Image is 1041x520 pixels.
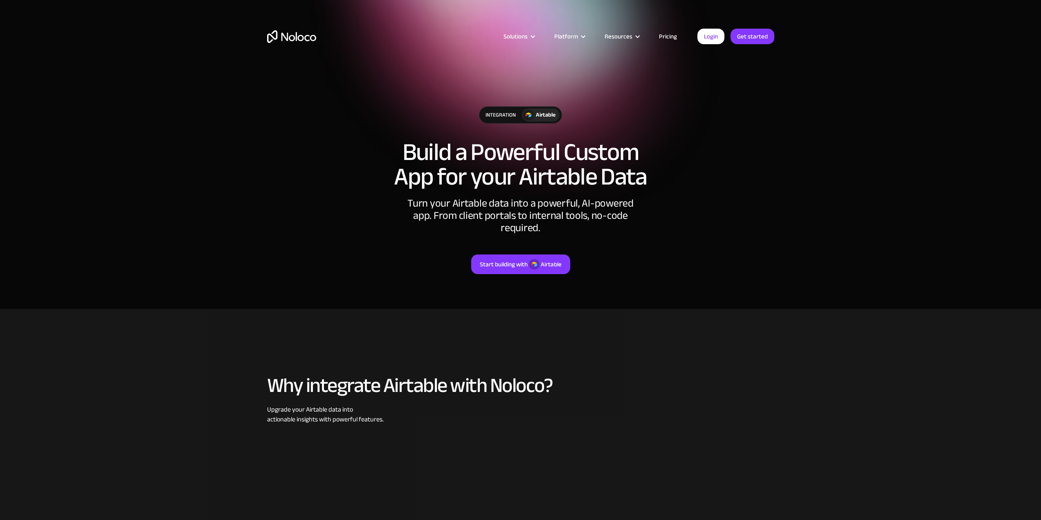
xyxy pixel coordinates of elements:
[267,405,774,424] div: Upgrade your Airtable data into actionable insights with powerful features.
[541,259,562,270] div: Airtable
[398,197,643,234] div: Turn your Airtable data into a powerful, AI-powered app. From client portals to internal tools, n...
[493,31,544,42] div: Solutions
[479,107,522,123] div: integration
[697,29,724,44] a: Login
[267,374,774,396] h2: Why integrate Airtable with Noloco?
[471,254,570,274] a: Start building withAirtable
[544,31,594,42] div: Platform
[267,30,316,43] a: home
[594,31,649,42] div: Resources
[536,110,555,119] div: Airtable
[480,259,528,270] div: Start building with
[267,140,774,189] h1: Build a Powerful Custom App for your Airtable Data
[649,31,687,42] a: Pricing
[504,31,528,42] div: Solutions
[554,31,578,42] div: Platform
[731,29,774,44] a: Get started
[605,31,632,42] div: Resources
